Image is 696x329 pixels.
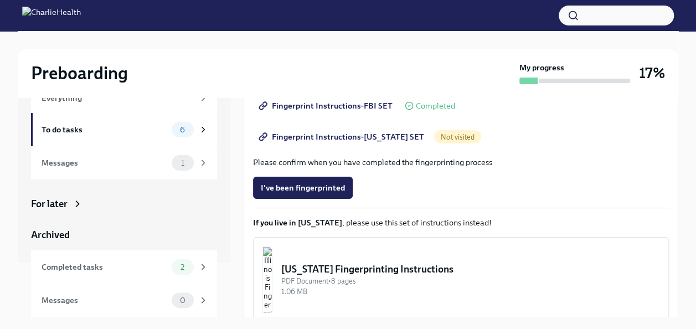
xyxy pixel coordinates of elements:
[253,237,669,322] button: [US_STATE] Fingerprinting InstructionsPDF Document•8 pages1.06 MB
[31,62,128,84] h2: Preboarding
[31,197,68,210] div: For later
[31,250,217,284] a: Completed tasks2
[281,276,659,286] div: PDF Document • 8 pages
[253,217,669,228] p: , please use this set of instructions instead!
[42,261,167,273] div: Completed tasks
[174,159,191,167] span: 1
[31,197,217,210] a: For later
[261,100,393,111] span: Fingerprint Instructions-FBI SET
[42,157,167,169] div: Messages
[31,284,217,317] a: Messages0
[639,63,665,83] h3: 17%
[253,218,342,228] strong: If you live in [US_STATE]
[31,113,217,146] a: To do tasks6
[253,126,432,148] a: Fingerprint Instructions-[US_STATE] SET
[253,95,400,117] a: Fingerprint Instructions-FBI SET
[22,7,81,24] img: CharlieHealth
[42,124,167,136] div: To do tasks
[253,157,669,168] p: Please confirm when you have completed the fingerprinting process
[174,263,191,271] span: 2
[253,177,353,199] button: I've been fingerprinted
[281,286,659,297] div: 1.06 MB
[31,146,217,179] a: Messages1
[281,263,659,276] div: [US_STATE] Fingerprinting Instructions
[261,131,424,142] span: Fingerprint Instructions-[US_STATE] SET
[434,133,481,141] span: Not visited
[261,182,345,193] span: I've been fingerprinted
[42,294,167,306] div: Messages
[173,296,192,305] span: 0
[519,62,564,73] strong: My progress
[31,228,217,241] a: Archived
[173,126,192,134] span: 6
[42,92,194,104] div: Everything
[31,83,217,113] a: Everything
[416,102,455,110] span: Completed
[262,246,272,313] img: Illinois Fingerprinting Instructions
